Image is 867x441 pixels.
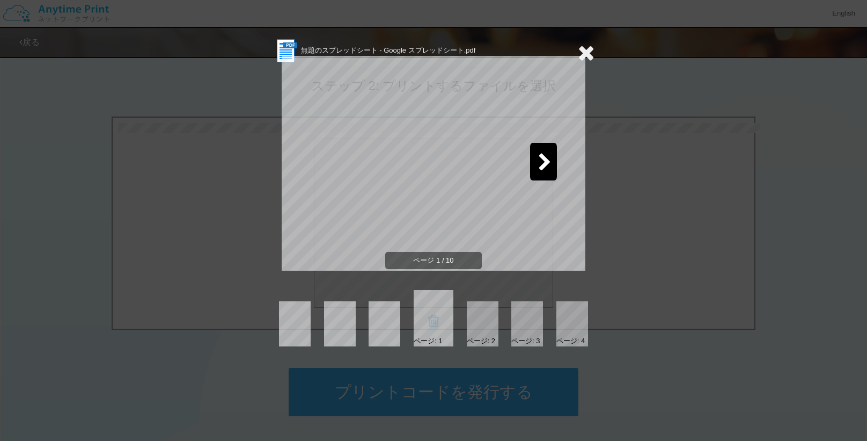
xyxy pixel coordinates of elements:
[385,252,482,270] span: ページ 1 / 10
[301,46,476,54] span: 無題のスプレッドシート - Google スプレッドシート.pdf
[414,336,442,346] div: ページ: 1
[467,336,495,346] div: ページ: 2
[511,336,540,346] div: ページ: 3
[556,336,585,346] div: ページ: 4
